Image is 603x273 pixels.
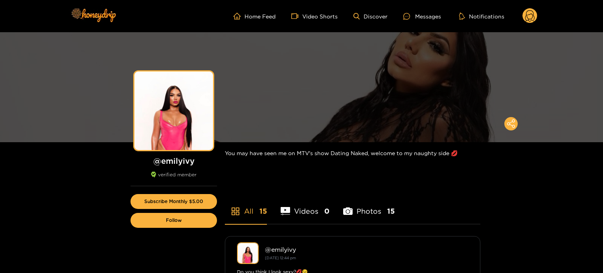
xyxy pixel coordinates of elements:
a: Discover [353,13,388,20]
img: emilyivy [237,242,259,264]
button: Subscribe Monthly $5.00 [131,194,217,209]
a: Video Shorts [291,13,338,20]
span: Follow [166,218,182,223]
span: home [233,13,245,20]
div: @ emilyivy [265,246,468,253]
span: video-camera [291,13,302,20]
button: Follow [131,213,217,228]
span: 15 [387,206,395,216]
li: Photos [343,189,395,224]
small: [DATE] 12:44 pm [265,256,296,260]
li: Videos [281,189,329,224]
span: 0 [324,206,329,216]
a: Home Feed [233,13,276,20]
h1: @ emilyivy [131,156,217,166]
div: Messages [403,12,441,21]
div: verified member [131,172,217,186]
li: All [225,189,267,224]
span: 15 [259,206,267,216]
div: You may have seen me on MTV's show Dating Naked, welcome to my naughty side 💋 [225,142,480,164]
button: Notifications [457,12,507,20]
span: appstore [231,207,240,216]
